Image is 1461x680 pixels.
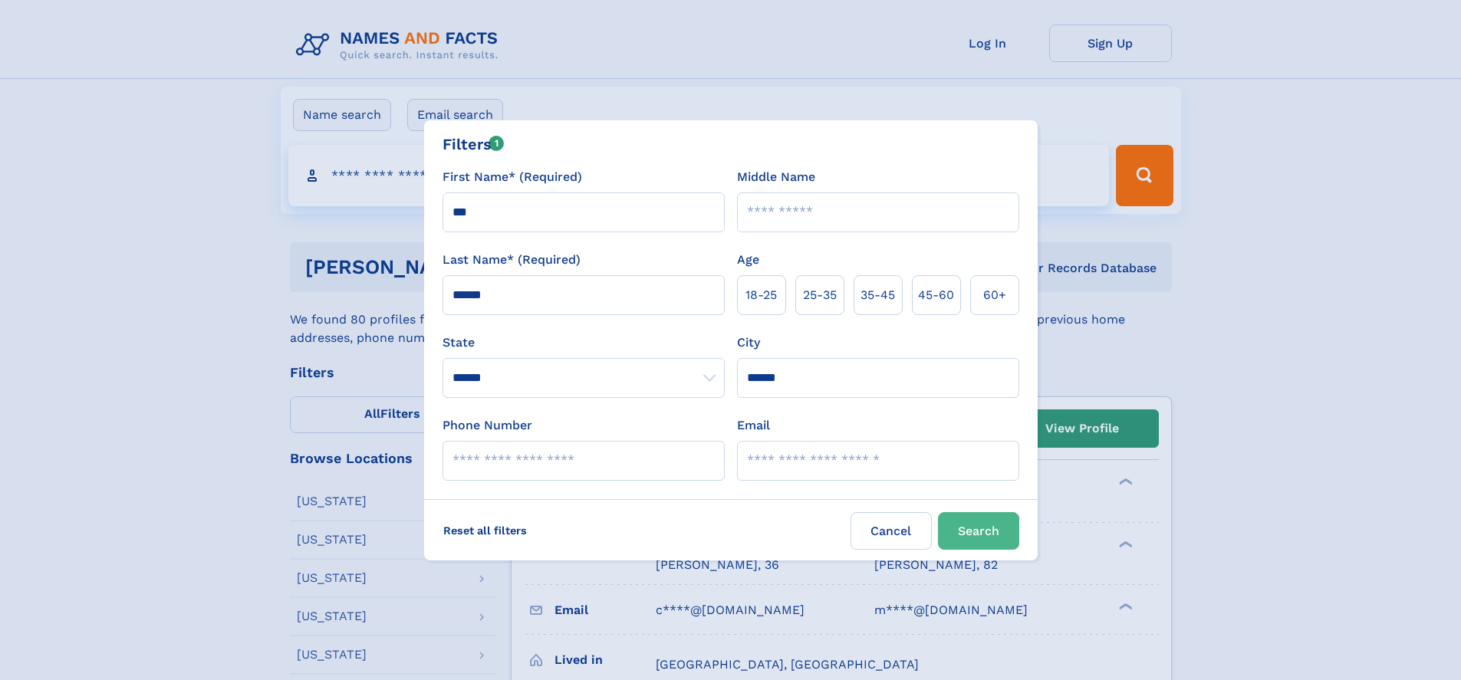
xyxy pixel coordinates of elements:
[737,416,770,435] label: Email
[918,286,954,304] span: 45‑60
[983,286,1006,304] span: 60+
[803,286,837,304] span: 25‑35
[851,512,932,550] label: Cancel
[737,251,759,269] label: Age
[443,251,581,269] label: Last Name* (Required)
[443,416,532,435] label: Phone Number
[433,512,537,549] label: Reset all filters
[737,168,815,186] label: Middle Name
[745,286,777,304] span: 18‑25
[938,512,1019,550] button: Search
[443,333,725,352] label: State
[737,333,760,352] label: City
[443,168,582,186] label: First Name* (Required)
[860,286,895,304] span: 35‑45
[443,133,505,156] div: Filters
